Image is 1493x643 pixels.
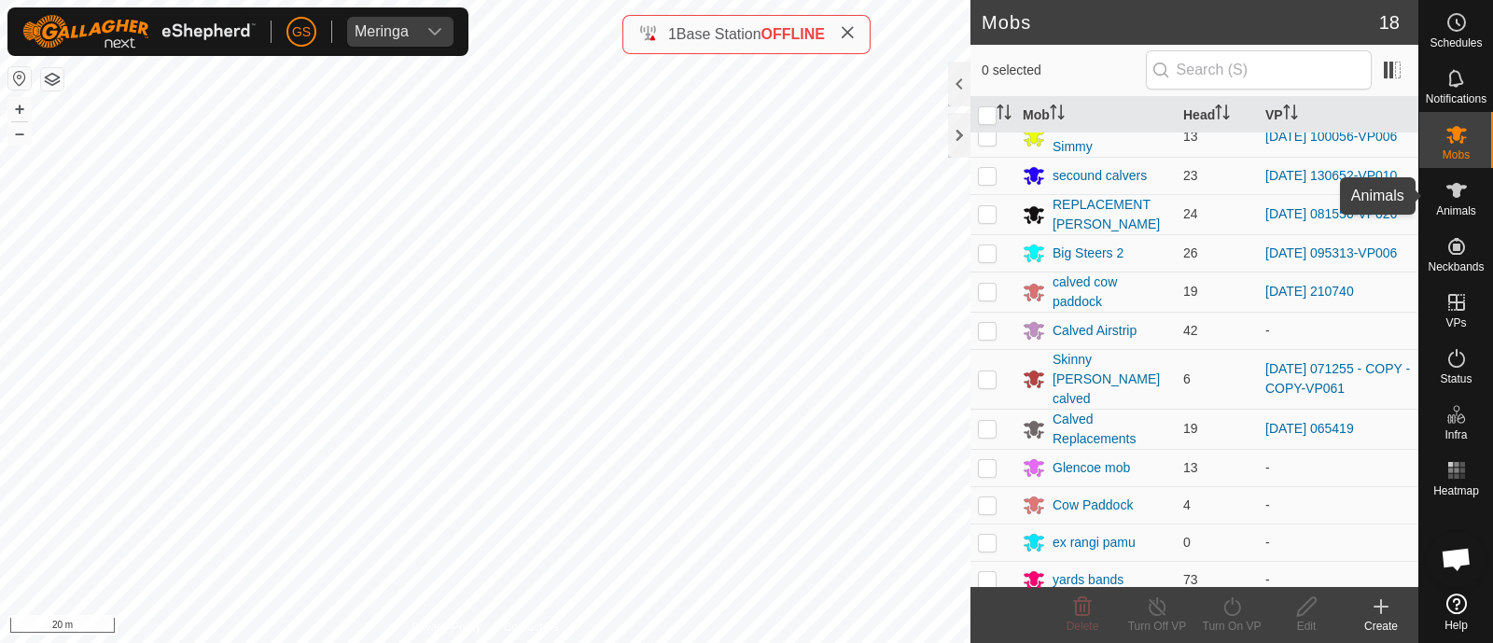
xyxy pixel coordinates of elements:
[677,26,761,42] span: Base Station
[1258,312,1418,349] td: -
[1269,618,1344,635] div: Edit
[1067,620,1099,633] span: Delete
[8,122,31,145] button: –
[1265,129,1397,144] a: [DATE] 100056-VP006
[1258,486,1418,524] td: -
[1053,533,1136,552] div: ex rangi pamu
[8,98,31,120] button: +
[1419,586,1493,638] a: Help
[1183,497,1191,512] span: 4
[1053,570,1123,590] div: yards bands
[1440,373,1472,384] span: Status
[1265,245,1397,260] a: [DATE] 095313-VP006
[1258,524,1418,561] td: -
[1053,166,1147,186] div: secound calvers
[1430,37,1482,49] span: Schedules
[1183,371,1191,386] span: 6
[1433,485,1479,496] span: Heatmap
[1053,321,1137,341] div: Calved Airstrip
[1265,361,1410,396] a: [DATE] 071255 - COPY - COPY-VP061
[761,26,825,42] span: OFFLINE
[997,107,1012,122] p-sorticon: Activate to sort
[1183,129,1198,144] span: 13
[982,61,1146,80] span: 0 selected
[1183,421,1198,436] span: 19
[1194,618,1269,635] div: Turn On VP
[1265,206,1397,221] a: [DATE] 081550-VP026
[1344,618,1418,635] div: Create
[668,26,677,42] span: 1
[412,619,481,636] a: Privacy Policy
[1015,97,1176,133] th: Mob
[504,619,559,636] a: Contact Us
[1183,323,1198,338] span: 42
[1426,93,1486,105] span: Notifications
[1053,350,1168,409] div: Skinny [PERSON_NAME] calved
[1053,496,1133,515] div: Cow Paddock
[1444,429,1467,440] span: Infra
[1053,118,1168,157] div: Second calved Simmy
[41,68,63,91] button: Map Layers
[1183,206,1198,221] span: 24
[1265,421,1354,436] a: [DATE] 065419
[1183,535,1191,550] span: 0
[1258,449,1418,486] td: -
[1053,458,1130,478] div: Glencoe mob
[1053,195,1168,234] div: REPLACEMENT [PERSON_NAME]
[982,11,1379,34] h2: Mobs
[1183,572,1198,587] span: 73
[1183,168,1198,183] span: 23
[292,22,311,42] span: GS
[1053,244,1123,263] div: Big Steers 2
[1379,8,1400,36] span: 18
[1120,618,1194,635] div: Turn Off VP
[1283,107,1298,122] p-sorticon: Activate to sort
[1176,97,1258,133] th: Head
[1444,620,1468,631] span: Help
[347,17,416,47] span: Meringa
[22,15,256,49] img: Gallagher Logo
[1443,149,1470,161] span: Mobs
[355,24,409,39] div: Meringa
[1258,561,1418,598] td: -
[1053,410,1168,449] div: Calved Replacements
[1428,261,1484,273] span: Neckbands
[1445,317,1466,328] span: VPs
[8,67,31,90] button: Reset Map
[1436,205,1476,217] span: Animals
[1050,107,1065,122] p-sorticon: Activate to sort
[1183,284,1198,299] span: 19
[1146,50,1372,90] input: Search (S)
[1053,273,1168,312] div: calved cow paddock
[1258,97,1418,133] th: VP
[1429,531,1485,587] div: Open chat
[1265,284,1354,299] a: [DATE] 210740
[1183,245,1198,260] span: 26
[416,17,453,47] div: dropdown trigger
[1183,460,1198,475] span: 13
[1265,168,1397,183] a: [DATE] 130652-VP010
[1215,107,1230,122] p-sorticon: Activate to sort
